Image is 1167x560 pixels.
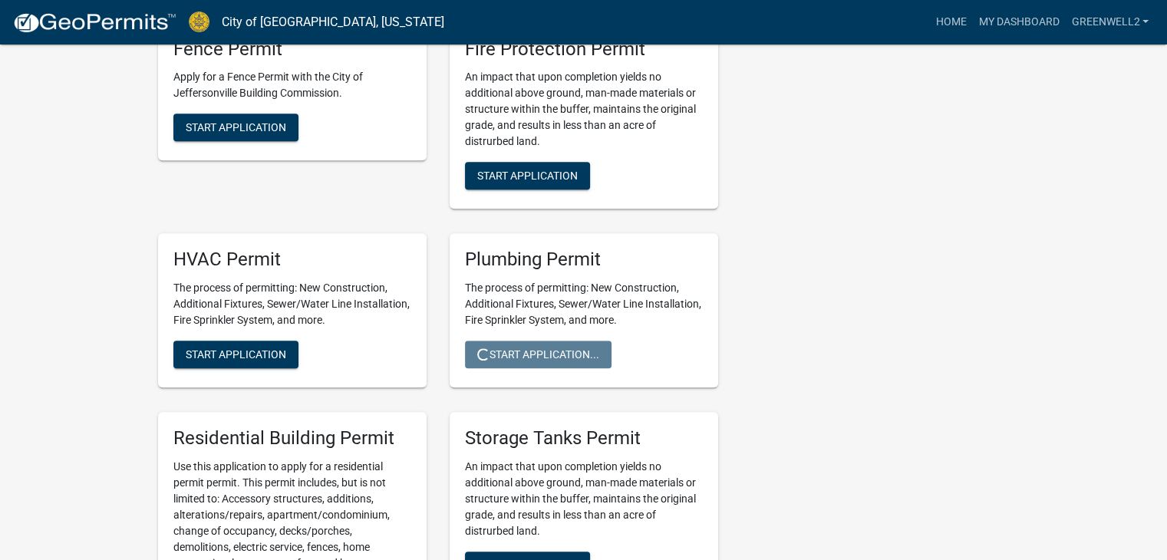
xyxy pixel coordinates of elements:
[186,121,286,133] span: Start Application
[173,38,411,61] h5: Fence Permit
[465,341,612,368] button: Start Application...
[465,427,703,450] h5: Storage Tanks Permit
[465,162,590,189] button: Start Application
[465,280,703,328] p: The process of permitting: New Construction, Additional Fixtures, Sewer/Water Line Installation, ...
[477,170,578,182] span: Start Application
[173,249,411,271] h5: HVAC Permit
[222,9,444,35] a: City of [GEOGRAPHIC_DATA], [US_STATE]
[173,114,298,141] button: Start Application
[1065,8,1155,37] a: Greenwell2
[186,348,286,361] span: Start Application
[173,69,411,101] p: Apply for a Fence Permit with the City of Jeffersonville Building Commission.
[173,341,298,368] button: Start Application
[189,12,209,32] img: City of Jeffersonville, Indiana
[465,69,703,150] p: An impact that upon completion yields no additional above ground, man-made materials or structure...
[972,8,1065,37] a: My Dashboard
[465,249,703,271] h5: Plumbing Permit
[929,8,972,37] a: Home
[465,38,703,61] h5: Fire Protection Permit
[477,348,599,361] span: Start Application...
[173,427,411,450] h5: Residential Building Permit
[465,459,703,539] p: An impact that upon completion yields no additional above ground, man-made materials or structure...
[173,280,411,328] p: The process of permitting: New Construction, Additional Fixtures, Sewer/Water Line Installation, ...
